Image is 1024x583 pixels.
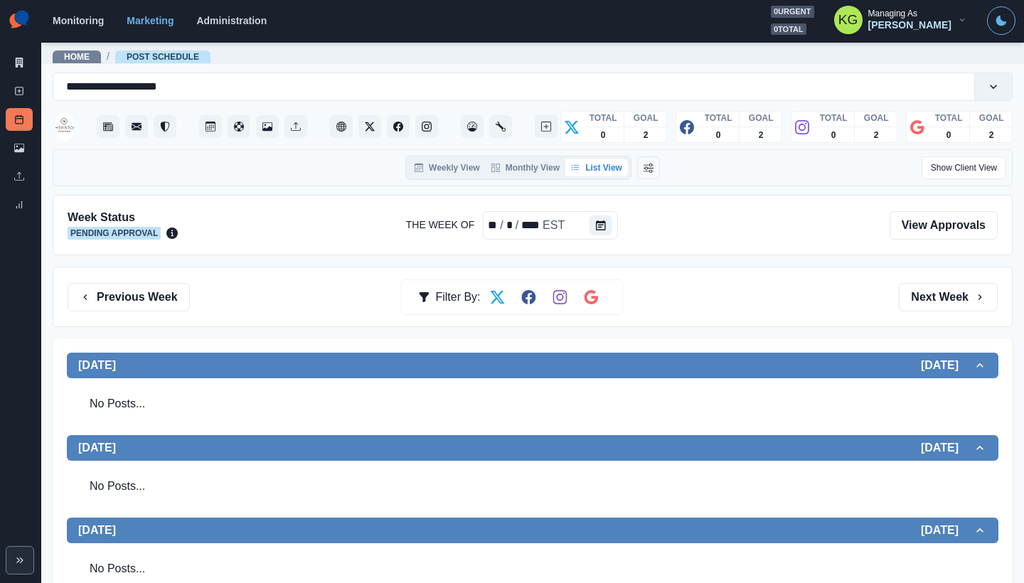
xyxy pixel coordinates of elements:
[546,283,575,311] button: Filter by Instagram
[67,435,998,461] button: [DATE][DATE]
[127,15,174,26] a: Marketing
[979,112,1004,124] p: GOAL
[922,156,1006,179] button: Show Client View
[749,112,774,124] p: GOAL
[987,6,1015,35] button: Toggle Mode
[489,115,512,138] button: Administration
[868,19,951,31] div: [PERSON_NAME]
[67,518,998,543] button: [DATE][DATE]
[418,283,480,311] div: Filter By:
[6,165,33,188] a: Uploads
[406,218,474,232] label: The Week Of
[409,159,486,176] button: Weekly View
[107,49,110,64] span: /
[514,217,520,234] div: /
[228,115,250,138] button: Content Pool
[415,115,438,138] button: Instagram
[921,358,973,372] h2: [DATE]
[838,3,858,37] div: Katrina Gallardo
[505,217,514,234] div: The Week Of
[565,159,628,176] button: List View
[890,211,998,240] a: View Approvals
[6,546,34,574] button: Expand
[330,115,353,138] button: Client Website
[716,129,721,141] p: 0
[590,215,612,235] button: The Week Of
[515,283,543,311] button: Filter by Facebook
[125,115,148,138] button: Messages
[874,129,879,141] p: 2
[820,112,848,124] p: TOTAL
[637,156,660,179] button: Change View Order
[921,441,973,454] h2: [DATE]
[67,353,998,378] button: [DATE][DATE]
[486,217,498,234] div: The Week Of
[6,51,33,74] a: Marketing Summary
[55,112,74,141] img: 137467926284276
[154,115,176,138] button: Reviews
[759,129,764,141] p: 2
[68,283,190,311] button: Previous Week
[284,115,307,138] button: Uploads
[67,461,998,518] div: [DATE][DATE]
[634,112,658,124] p: GOAL
[78,384,987,424] div: No Posts...
[705,112,732,124] p: TOTAL
[935,112,963,124] p: TOTAL
[196,15,267,26] a: Administration
[577,283,606,311] button: Filter by Google
[644,129,649,141] p: 2
[498,217,504,234] div: /
[823,6,978,34] button: Managing As[PERSON_NAME]
[520,217,541,234] div: The Week Of
[78,523,116,537] h2: [DATE]
[989,129,994,141] p: 2
[6,80,33,102] a: New Post
[6,137,33,159] a: Media Library
[864,112,889,124] p: GOAL
[387,115,410,138] button: Facebook
[831,129,836,141] p: 0
[68,227,161,240] span: Pending Approval
[6,108,33,131] a: Post Schedule
[946,129,951,141] p: 0
[486,217,566,234] div: Date
[921,523,973,537] h2: [DATE]
[601,129,606,141] p: 0
[68,210,178,224] h2: Week Status
[899,283,998,311] button: Next Week
[78,466,987,506] div: No Posts...
[483,211,618,240] div: The Week Of
[358,115,381,138] button: Twitter
[256,115,279,138] button: Media Library
[590,112,617,124] p: TOTAL
[53,15,104,26] a: Monitoring
[461,115,484,138] button: Dashboard
[535,115,558,138] button: Create New Post
[484,283,512,311] button: Filter by Twitter
[541,217,566,234] div: The Week Of
[53,49,210,64] nav: breadcrumb
[868,9,917,18] div: Managing As
[486,159,565,176] button: Monthly View
[78,441,116,454] h2: [DATE]
[6,193,33,216] a: Review Summary
[127,52,199,62] a: Post Schedule
[771,23,806,36] span: 0 total
[97,115,119,138] a: Stream
[771,6,814,18] span: 0 urgent
[199,115,222,138] button: Post Schedule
